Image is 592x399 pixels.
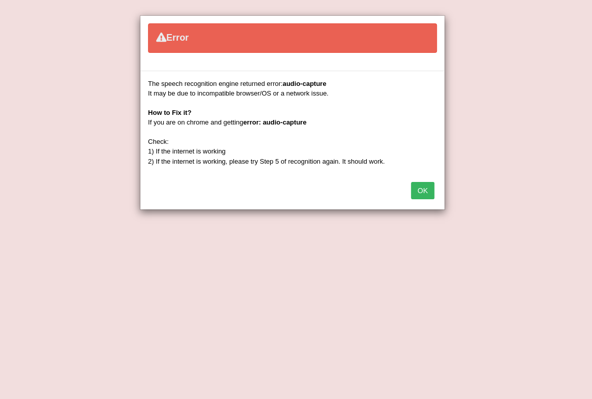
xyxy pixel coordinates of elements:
[243,118,306,126] b: error: audio-capture
[148,79,437,166] div: The speech recognition engine returned error: It may be due to incompatible browser/OS or a netwo...
[283,80,327,87] b: audio-capture
[148,109,191,116] b: How to Fix it?
[411,182,434,199] button: OK
[148,23,437,53] div: Error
